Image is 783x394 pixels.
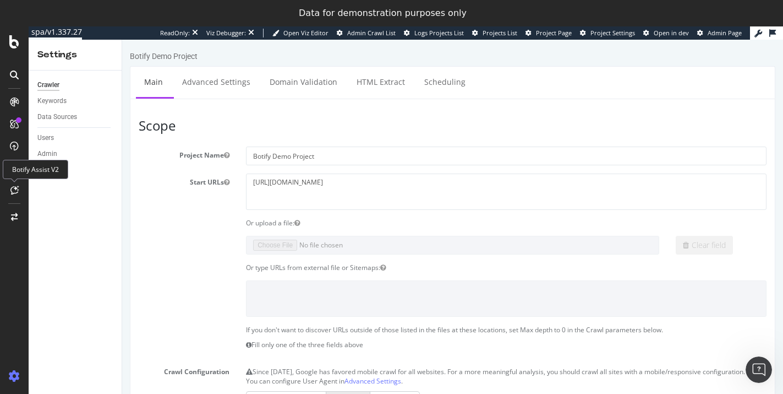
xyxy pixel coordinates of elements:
label: Crawl Configuration [8,323,116,337]
h3: Scope [17,79,644,93]
textarea: [URL][DOMAIN_NAME] [124,134,644,170]
a: Admin Page [697,29,742,37]
div: Or type URLs from external file or Sitemaps: [116,223,653,233]
p: If you don't want to discover URLs outside of those listed in the files at these locations, set M... [124,285,644,295]
a: Domain Validation [139,27,223,57]
div: Or upload a file: [116,179,653,188]
p: Fill only one of the three fields above [124,300,644,310]
a: HTML Extract [226,27,291,57]
span: Admin Page [708,29,742,37]
span: Open Viz Editor [283,29,328,37]
span: Admin Crawl List [347,29,396,37]
div: Data Sources [37,111,77,123]
a: Keywords [37,95,114,107]
a: Users [37,132,114,144]
a: Crawler [37,79,114,91]
a: Main [14,27,49,57]
a: Project Settings [580,29,635,37]
a: Projects List [472,29,517,37]
iframe: Intercom live chat [746,357,772,383]
a: Admin Crawl List [337,29,396,37]
span: Projects List [483,29,517,37]
button: Start URLs [102,138,107,147]
label: Advanced [248,352,298,371]
div: Admin [37,148,57,160]
a: Project Page [525,29,572,37]
a: Logs Projects List [404,29,464,37]
div: Settings [37,48,113,61]
div: Botify Demo Project [8,11,75,22]
label: Desktop [204,352,248,371]
div: spa/v1.337.27 [29,26,82,37]
a: Admin [37,148,114,160]
label: Project Name [8,107,116,120]
p: Since [DATE], Google has favored mobile crawl for all websites. For a more meaningful analysis, y... [124,323,644,337]
a: Open Viz Editor [272,29,328,37]
div: Botify Assist V2 [3,160,68,179]
label: Start URLs [8,134,116,147]
a: Open in dev [643,29,689,37]
a: spa/v1.337.27 [29,26,82,40]
a: Scheduling [294,27,352,57]
span: Logs Projects List [414,29,464,37]
a: Advanced Settings [222,337,279,346]
a: Data Sources [37,111,114,123]
div: Crawler [37,79,59,91]
div: ReadOnly: [160,29,190,37]
a: Advanced Settings [52,27,136,57]
div: Data for demonstration purposes only [299,8,467,19]
div: Users [37,132,54,144]
button: Project Name [102,111,107,120]
span: Project Page [536,29,572,37]
span: Project Settings [590,29,635,37]
div: Viz Debugger: [206,29,246,37]
div: Keywords [37,95,67,107]
label: Mobile/Responsive [124,352,204,371]
p: You can configure User Agent in . [124,337,644,346]
span: Open in dev [654,29,689,37]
